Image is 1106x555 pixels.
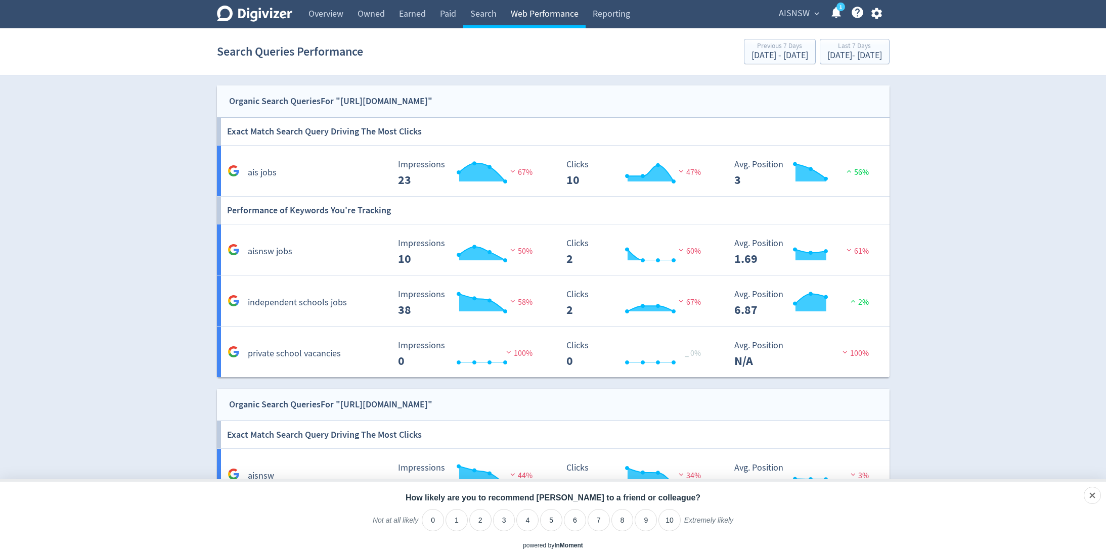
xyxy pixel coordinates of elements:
button: AISNSW [775,6,822,22]
img: negative-performance.svg [676,246,686,254]
li: 7 [588,509,610,531]
a: aisnsw Impressions 163 Impressions 163 44% Clicks 113 Clicks 113 34% Avg. Position 1.03 Avg. Posi... [217,449,890,500]
svg: Google Analytics [228,468,240,480]
button: Last 7 Days[DATE]- [DATE] [820,39,890,64]
svg: Impressions 38 [393,290,545,316]
img: negative-performance.svg [676,471,686,478]
label: Extremely likely [684,516,733,533]
svg: Impressions 163 [393,463,545,490]
img: negative-performance.svg [676,167,686,175]
div: Organic Search Queries For "[URL][DOMAIN_NAME]" [229,94,432,109]
div: powered by inmoment [523,541,583,550]
div: Organic Search Queries For "[URL][DOMAIN_NAME]" [229,397,432,412]
svg: Clicks 2 [561,239,713,265]
img: negative-performance.svg [676,297,686,305]
span: 67% [508,167,533,177]
div: [DATE] - [DATE] [827,51,882,60]
svg: Clicks 0 [561,341,713,367]
img: negative-performance.svg [848,471,858,478]
span: expand_more [812,9,821,18]
li: 9 [635,509,657,531]
span: AISNSW [779,6,810,22]
span: 67% [676,297,701,307]
h6: Exact Match Search Query Driving The Most Clicks [227,118,422,145]
svg: Impressions 0 [393,341,545,367]
svg: Google Analytics [228,295,240,307]
img: negative-performance.svg [844,246,854,254]
li: 3 [493,509,515,531]
img: negative-performance.svg [504,348,514,356]
span: 58% [508,297,533,307]
span: _ 0% [685,348,701,358]
img: negative-performance.svg [840,348,850,356]
svg: Google Analytics [228,244,240,256]
img: negative-performance.svg [508,167,518,175]
li: 8 [611,509,634,531]
li: 5 [540,509,562,531]
img: positive-performance.svg [844,167,854,175]
li: 4 [516,509,539,531]
h5: aisnsw jobs [248,246,292,258]
li: 0 [422,509,444,531]
span: 50% [508,246,533,256]
a: 1 [836,3,845,11]
svg: Impressions 10 [393,239,545,265]
span: 100% [840,348,869,358]
svg: Clicks 10 [561,160,713,187]
span: 100% [504,348,533,358]
a: InMoment [554,542,583,549]
a: ais jobs Impressions 23 Impressions 23 67% Clicks 10 Clicks 10 47% Avg. Position 3 Avg. Position ... [217,146,890,197]
h5: aisnsw [248,470,274,482]
h6: Performance of Keywords You're Tracking [227,197,391,224]
li: 10 [658,509,681,531]
svg: Avg. Position N/A [729,341,881,367]
li: 6 [564,509,586,531]
span: 60% [676,246,701,256]
h5: ais jobs [248,167,277,179]
h5: independent schools jobs [248,297,347,309]
div: Last 7 Days [827,42,882,51]
span: 44% [508,471,533,481]
img: negative-performance.svg [508,297,518,305]
img: negative-performance.svg [508,471,518,478]
span: 2% [848,297,869,307]
span: 47% [676,167,701,177]
div: [DATE] - [DATE] [751,51,808,60]
label: Not at all likely [373,516,418,533]
span: 56% [844,167,869,177]
span: 61% [844,246,869,256]
div: Close survey [1084,487,1101,504]
svg: Avg. Position 1.69 [729,239,881,265]
svg: Clicks 2 [561,290,713,316]
a: private school vacancies Impressions 0 Impressions 0 100% Clicks 0 Clicks 0 _ 0% Avg. Position N/... [217,327,890,378]
img: negative-performance.svg [508,246,518,254]
a: aisnsw jobs Impressions 10 Impressions 10 50% Clicks 2 Clicks 2 60% Avg. Position 1.69 Avg. Posit... [217,224,890,275]
h1: Search Queries Performance [217,35,363,68]
span: 3% [848,471,869,481]
button: Previous 7 Days[DATE] - [DATE] [744,39,816,64]
li: 1 [446,509,468,531]
div: Previous 7 Days [751,42,808,51]
span: 34% [676,471,701,481]
svg: Impressions 23 [393,160,545,187]
text: 1 [839,4,842,11]
a: independent schools jobs Impressions 38 Impressions 38 58% Clicks 2 Clicks 2 67% Avg. Position 6.... [217,275,890,327]
h6: Exact Match Search Query Driving The Most Clicks [227,421,422,448]
img: positive-performance.svg [848,297,858,305]
svg: Avg. Position 3 [729,160,881,187]
svg: Google Analytics [228,346,240,358]
h5: private school vacancies [248,348,341,360]
svg: Avg. Position 1.03 [729,463,881,490]
svg: Avg. Position 6.87 [729,290,881,316]
svg: Google Analytics [228,165,240,177]
svg: Clicks 113 [561,463,713,490]
li: 2 [469,509,492,531]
